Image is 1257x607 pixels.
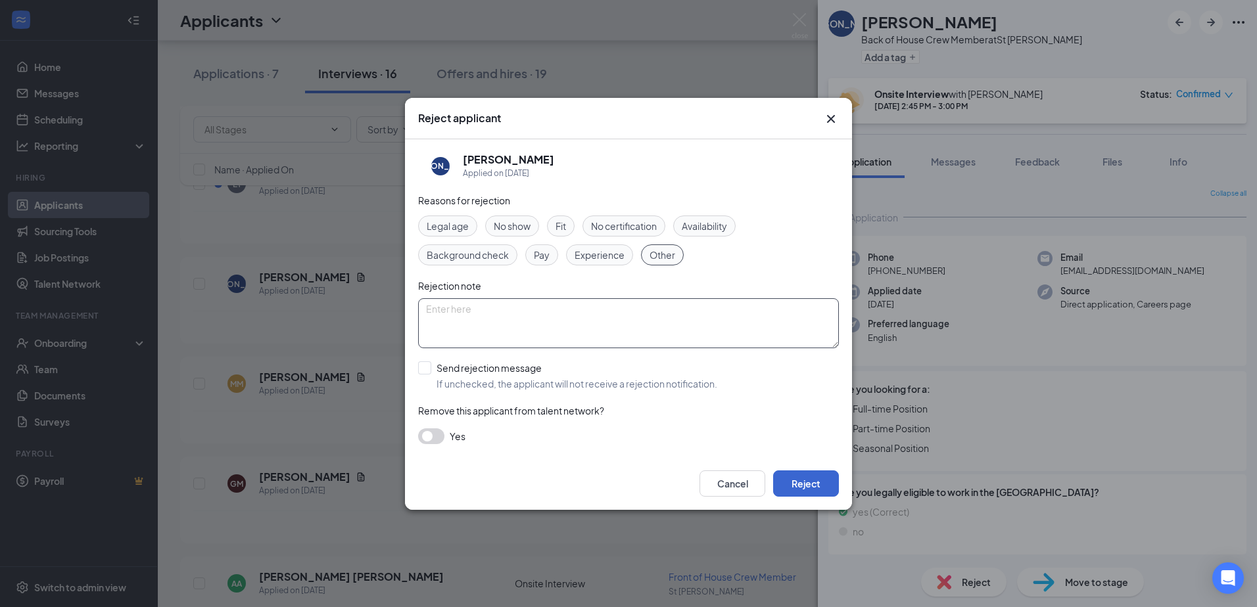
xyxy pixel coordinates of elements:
[575,248,625,262] span: Experience
[418,280,481,292] span: Rejection note
[650,248,675,262] span: Other
[418,111,501,125] h3: Reject applicant
[407,160,475,171] div: [PERSON_NAME]
[427,248,509,262] span: Background check
[450,428,465,444] span: Yes
[591,219,657,233] span: No certification
[823,111,839,127] svg: Cross
[463,152,554,167] h5: [PERSON_NAME]
[427,219,469,233] span: Legal age
[682,219,727,233] span: Availability
[1212,562,1244,594] div: Open Intercom Messenger
[700,470,765,497] button: Cancel
[556,219,566,233] span: Fit
[418,405,604,416] span: Remove this applicant from talent network?
[463,167,554,180] div: Applied on [DATE]
[534,248,550,262] span: Pay
[494,219,531,233] span: No show
[418,194,510,206] span: Reasons for rejection
[823,111,839,127] button: Close
[773,470,839,497] button: Reject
